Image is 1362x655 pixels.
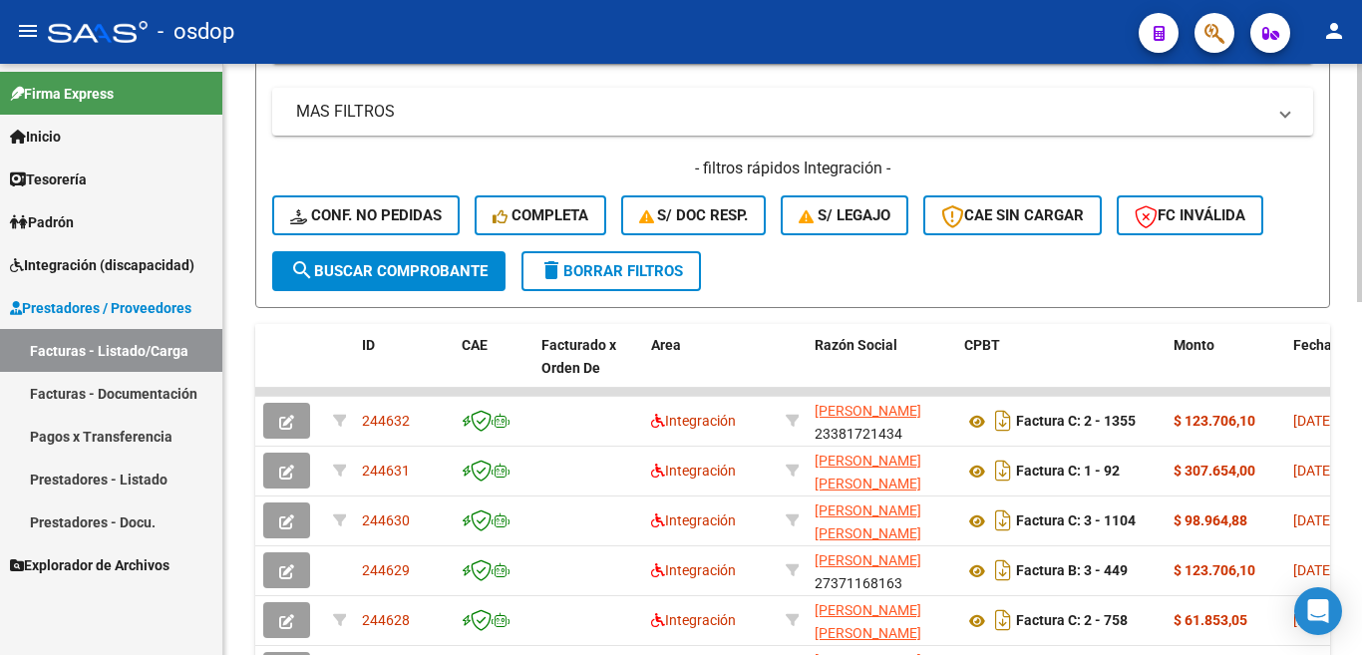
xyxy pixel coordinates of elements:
strong: Factura C: 2 - 758 [1016,613,1128,629]
span: Integración [651,562,736,578]
span: Facturado x Orden De [541,337,616,376]
mat-icon: person [1322,19,1346,43]
span: Inicio [10,126,61,148]
span: Integración [651,463,736,479]
mat-icon: menu [16,19,40,43]
span: - osdop [158,10,234,54]
span: CPBT [964,337,1000,353]
button: Completa [475,195,606,235]
span: [DATE] [1293,463,1334,479]
i: Descargar documento [990,604,1016,636]
span: Integración [651,512,736,528]
strong: $ 98.964,88 [1174,512,1247,528]
span: [DATE] [1293,562,1334,578]
div: 27231901553 [815,450,948,491]
span: Razón Social [815,337,897,353]
span: Integración [651,612,736,628]
button: S/ legajo [781,195,908,235]
span: Firma Express [10,83,114,105]
datatable-header-cell: Area [643,324,778,412]
span: Area [651,337,681,353]
span: 244629 [362,562,410,578]
span: 244632 [362,413,410,429]
span: 244631 [362,463,410,479]
span: [DATE] [1293,612,1334,628]
strong: Factura C: 3 - 1104 [1016,513,1136,529]
datatable-header-cell: CAE [454,324,533,412]
span: ID [362,337,375,353]
button: S/ Doc Resp. [621,195,767,235]
mat-icon: delete [539,258,563,282]
span: S/ Doc Resp. [639,206,749,224]
h4: - filtros rápidos Integración - [272,158,1313,179]
button: Buscar Comprobante [272,251,506,291]
datatable-header-cell: Facturado x Orden De [533,324,643,412]
span: Monto [1174,337,1214,353]
div: Open Intercom Messenger [1294,587,1342,635]
i: Descargar documento [990,504,1016,536]
span: [PERSON_NAME] [PERSON_NAME] [815,453,921,491]
span: CAE [462,337,488,353]
div: 23381721434 [815,400,948,442]
span: FC Inválida [1135,206,1245,224]
span: Integración [651,413,736,429]
datatable-header-cell: ID [354,324,454,412]
span: 244630 [362,512,410,528]
strong: Factura C: 1 - 92 [1016,464,1120,480]
span: Conf. no pedidas [290,206,442,224]
span: [PERSON_NAME] [PERSON_NAME] [815,602,921,641]
span: Integración (discapacidad) [10,254,194,276]
i: Descargar documento [990,455,1016,487]
strong: Factura B: 3 - 449 [1016,563,1128,579]
span: Prestadores / Proveedores [10,297,191,319]
span: [PERSON_NAME] [PERSON_NAME] [815,502,921,541]
mat-icon: search [290,258,314,282]
mat-panel-title: MAS FILTROS [296,101,1265,123]
span: Tesorería [10,168,87,190]
span: [DATE] [1293,413,1334,429]
span: Buscar Comprobante [290,262,488,280]
strong: $ 123.706,10 [1174,562,1255,578]
span: [PERSON_NAME] [815,403,921,419]
span: 244628 [362,612,410,628]
span: S/ legajo [799,206,890,224]
button: Conf. no pedidas [272,195,460,235]
strong: $ 307.654,00 [1174,463,1255,479]
datatable-header-cell: CPBT [956,324,1166,412]
div: 23317699824 [815,599,948,641]
i: Descargar documento [990,554,1016,586]
div: 27371168163 [815,549,948,591]
span: Padrón [10,211,74,233]
mat-expansion-panel-header: MAS FILTROS [272,88,1313,136]
button: Borrar Filtros [521,251,701,291]
span: [DATE] [1293,512,1334,528]
datatable-header-cell: Razón Social [807,324,956,412]
i: Descargar documento [990,405,1016,437]
button: FC Inválida [1117,195,1263,235]
strong: Factura C: 2 - 1355 [1016,414,1136,430]
div: 27357067206 [815,499,948,541]
button: CAE SIN CARGAR [923,195,1102,235]
span: Completa [493,206,588,224]
strong: $ 61.853,05 [1174,612,1247,628]
span: Explorador de Archivos [10,554,170,576]
strong: $ 123.706,10 [1174,413,1255,429]
datatable-header-cell: Monto [1166,324,1285,412]
span: CAE SIN CARGAR [941,206,1084,224]
span: [PERSON_NAME] [815,552,921,568]
span: Borrar Filtros [539,262,683,280]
